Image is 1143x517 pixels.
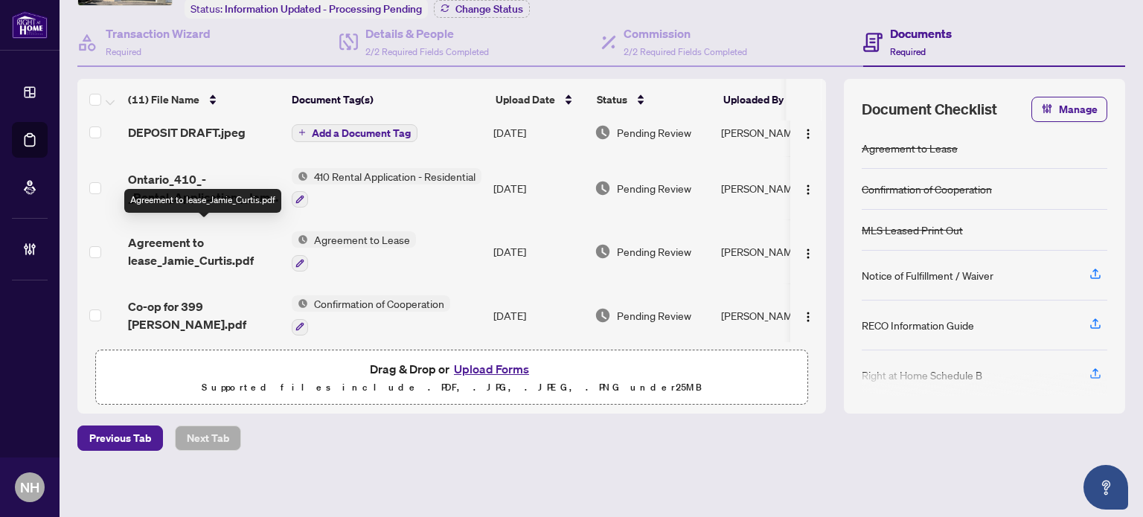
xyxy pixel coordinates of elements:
[796,240,820,263] button: Logo
[890,25,952,42] h4: Documents
[128,91,199,108] span: (11) File Name
[128,170,280,206] span: Ontario_410_-_Rental_Application__Jamie_Curtis.pdf
[802,184,814,196] img: Logo
[487,283,589,347] td: [DATE]
[624,46,747,57] span: 2/2 Required Fields Completed
[96,350,807,405] span: Drag & Drop orUpload FormsSupported files include .PDF, .JPG, .JPEG, .PNG under25MB
[796,121,820,144] button: Logo
[370,359,534,379] span: Drag & Drop or
[617,180,691,196] span: Pending Review
[890,46,926,57] span: Required
[796,176,820,200] button: Logo
[624,25,747,42] h4: Commission
[292,231,416,272] button: Status IconAgreement to Lease
[128,234,280,269] span: Agreement to lease_Jamie_Curtis.pdf
[20,477,39,498] span: NH
[292,295,450,335] button: Status IconConfirmation of Cooperation
[862,267,993,283] div: Notice of Fulfillment / Waiver
[595,307,611,324] img: Document Status
[802,248,814,260] img: Logo
[487,109,589,156] td: [DATE]
[617,124,691,141] span: Pending Review
[715,219,827,283] td: [PERSON_NAME]
[715,109,827,156] td: [PERSON_NAME]
[292,124,417,142] button: Add a Document Tag
[617,243,691,260] span: Pending Review
[312,128,411,138] span: Add a Document Tag
[292,295,308,312] img: Status Icon
[292,168,481,208] button: Status Icon410 Rental Application - Residential
[862,99,997,120] span: Document Checklist
[490,79,591,121] th: Upload Date
[128,123,246,141] span: DEPOSIT DRAFT.jpeg
[308,295,450,312] span: Confirmation of Cooperation
[12,11,48,39] img: logo
[496,91,555,108] span: Upload Date
[292,123,417,142] button: Add a Document Tag
[89,426,151,450] span: Previous Tab
[308,231,416,248] span: Agreement to Lease
[595,180,611,196] img: Document Status
[862,367,982,383] div: Right at Home Schedule B
[1083,465,1128,510] button: Open asap
[595,124,611,141] img: Document Status
[128,298,280,333] span: Co-op for 399 [PERSON_NAME].pdf
[298,129,306,136] span: plus
[124,189,281,213] div: Agreement to lease_Jamie_Curtis.pdf
[617,307,691,324] span: Pending Review
[715,156,827,220] td: [PERSON_NAME]
[449,359,534,379] button: Upload Forms
[175,426,241,451] button: Next Tab
[715,283,827,347] td: [PERSON_NAME]
[105,379,798,396] p: Supported files include .PDF, .JPG, .JPEG, .PNG under 25 MB
[455,4,523,14] span: Change Status
[106,46,141,57] span: Required
[591,79,717,121] th: Status
[106,25,211,42] h4: Transaction Wizard
[717,79,829,121] th: Uploaded By
[862,140,958,156] div: Agreement to Lease
[862,317,974,333] div: RECO Information Guide
[292,168,308,184] img: Status Icon
[365,46,489,57] span: 2/2 Required Fields Completed
[487,219,589,283] td: [DATE]
[1031,97,1107,122] button: Manage
[286,79,490,121] th: Document Tag(s)
[862,222,963,238] div: MLS Leased Print Out
[597,91,627,108] span: Status
[308,168,481,184] span: 410 Rental Application - Residential
[796,304,820,327] button: Logo
[862,181,992,197] div: Confirmation of Cooperation
[365,25,489,42] h4: Details & People
[292,231,308,248] img: Status Icon
[77,426,163,451] button: Previous Tab
[1059,97,1098,121] span: Manage
[802,311,814,323] img: Logo
[122,79,286,121] th: (11) File Name
[802,128,814,140] img: Logo
[595,243,611,260] img: Document Status
[225,2,422,16] span: Information Updated - Processing Pending
[487,156,589,220] td: [DATE]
